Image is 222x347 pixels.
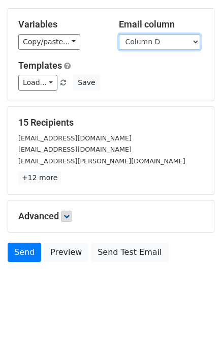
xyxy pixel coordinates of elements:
[91,243,168,262] a: Send Test Email
[73,75,100,91] button: Save
[18,19,104,30] h5: Variables
[18,157,185,165] small: [EMAIL_ADDRESS][PERSON_NAME][DOMAIN_NAME]
[18,75,57,91] a: Load...
[18,134,132,142] small: [EMAIL_ADDRESS][DOMAIN_NAME]
[18,146,132,153] small: [EMAIL_ADDRESS][DOMAIN_NAME]
[119,19,204,30] h5: Email column
[18,117,204,128] h5: 15 Recipients
[18,60,62,71] a: Templates
[8,243,41,262] a: Send
[171,298,222,347] iframe: Chat Widget
[44,243,88,262] a: Preview
[18,34,80,50] a: Copy/paste...
[18,171,61,184] a: +12 more
[18,211,204,222] h5: Advanced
